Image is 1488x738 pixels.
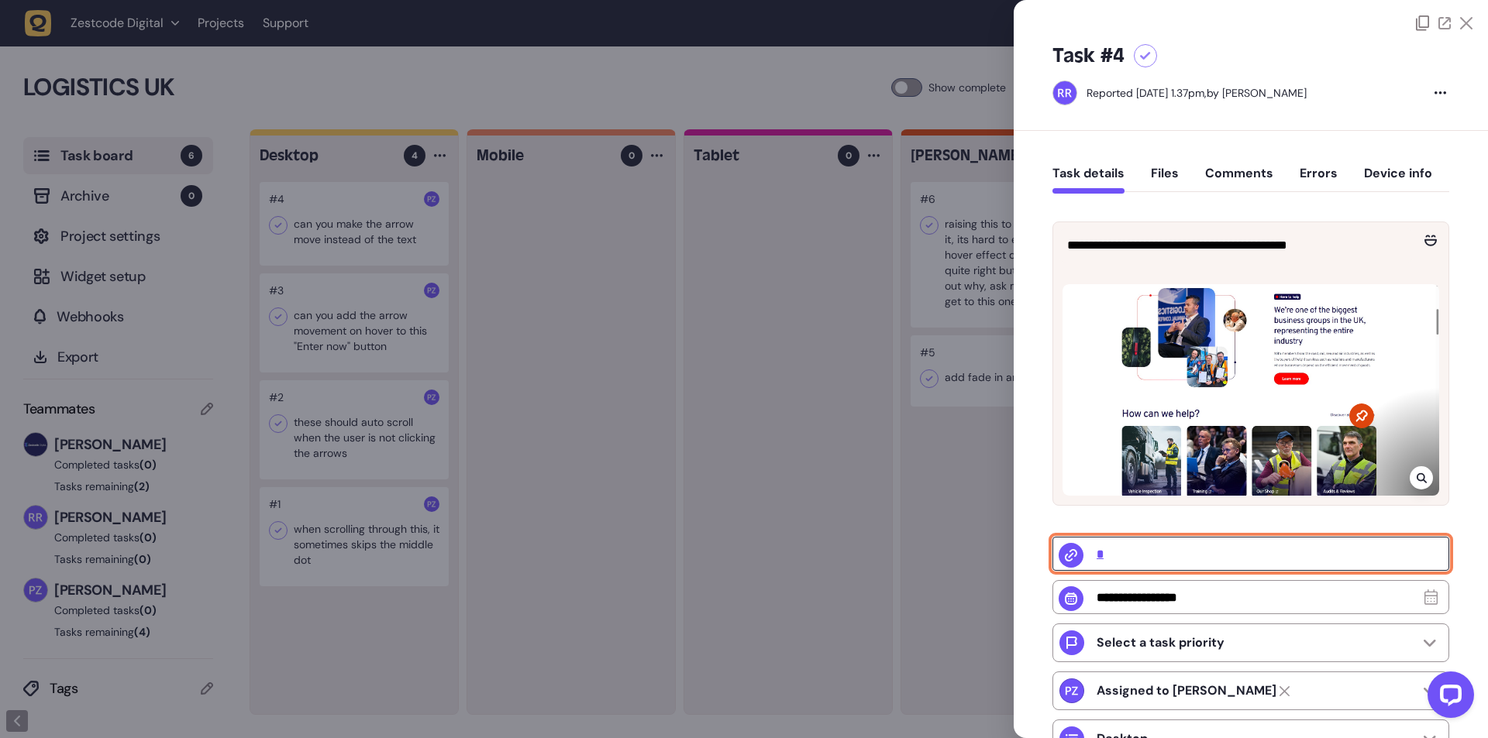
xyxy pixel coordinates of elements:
[1087,86,1207,100] div: Reported [DATE] 1.37pm,
[1300,166,1338,194] button: Errors
[1097,683,1276,699] strong: Paris Zisis
[1205,166,1273,194] button: Comments
[1053,81,1076,105] img: Riki-leigh Robinson
[1415,665,1480,730] iframe: LiveChat chat widget
[1151,166,1179,194] button: Files
[1052,166,1125,194] button: Task details
[1364,166,1432,194] button: Device info
[1097,635,1224,650] p: Select a task priority
[1087,85,1307,101] div: by [PERSON_NAME]
[1052,43,1125,68] h5: Task #4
